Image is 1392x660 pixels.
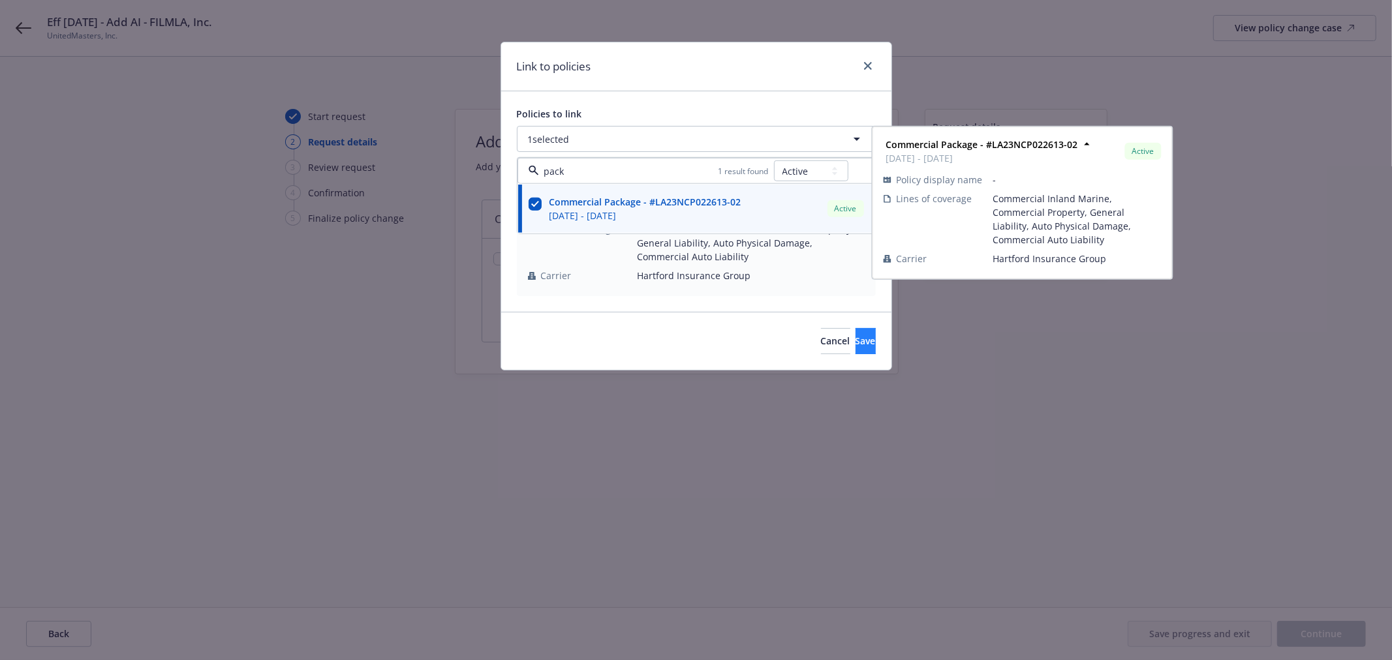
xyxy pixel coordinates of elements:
[638,222,865,263] span: Commercial Inland Marine, Commercial Property, General Liability, Auto Physical Damage, Commercia...
[993,252,1162,265] span: Hartford Insurance Group
[517,126,876,152] button: 1selected
[897,173,983,187] span: Policy display name
[517,58,591,75] h1: Link to policies
[886,151,1078,165] span: [DATE] - [DATE]
[993,173,1162,187] span: -
[860,58,876,74] a: close
[1130,145,1156,157] span: Active
[638,269,865,282] span: Hartford Insurance Group
[993,192,1162,247] span: Commercial Inland Marine, Commercial Property, General Liability, Auto Physical Damage, Commercia...
[528,132,570,146] span: 1 selected
[821,328,850,354] button: Cancel
[517,108,582,120] span: Policies to link
[549,196,741,208] strong: Commercial Package - #LA23NCP022613-02
[897,192,972,205] span: Lines of coverage
[549,209,741,222] span: [DATE] - [DATE]
[833,203,859,215] span: Active
[821,335,850,347] span: Cancel
[897,252,927,265] span: Carrier
[719,166,769,177] span: 1 result found
[856,328,876,354] button: Save
[541,269,572,282] span: Carrier
[856,335,876,347] span: Save
[886,138,1078,151] strong: Commercial Package - #LA23NCP022613-02
[539,164,719,178] input: Filter by keyword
